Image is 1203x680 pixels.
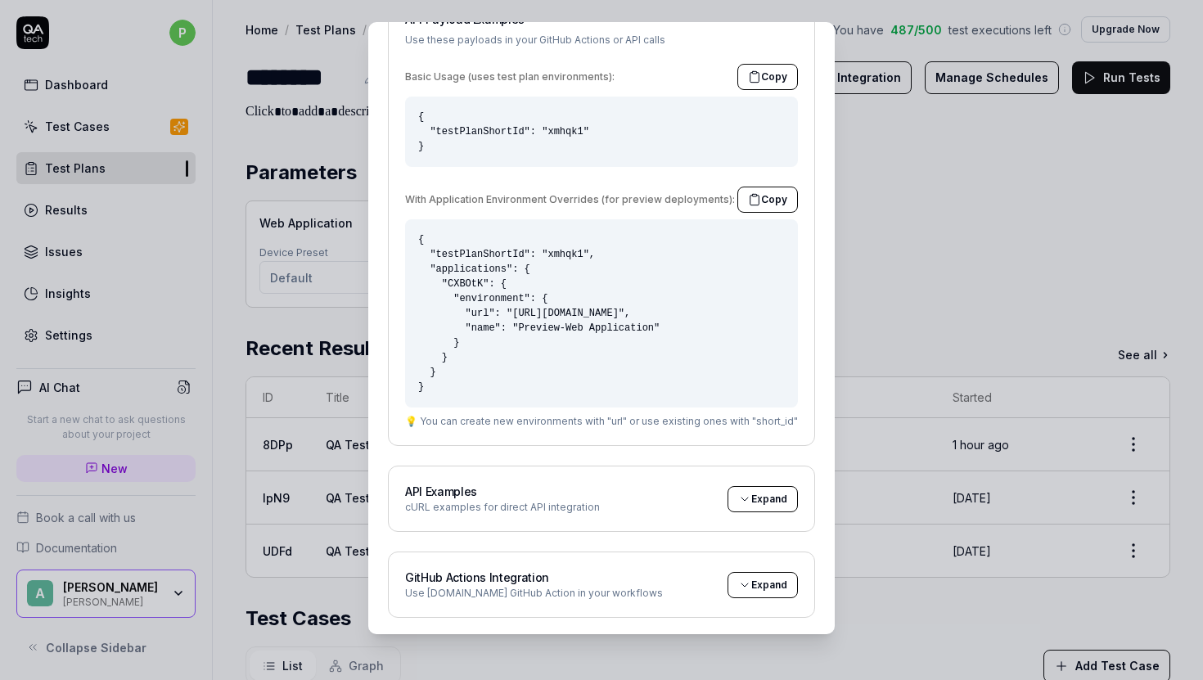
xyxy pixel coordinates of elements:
button: Expand [728,572,798,598]
h2: API Examples [405,483,600,500]
h2: GitHub Actions Integration [405,569,663,586]
button: Copy [737,64,798,90]
div: 💡 You can create new environments with "url" or use existing ones with "short_id" [405,414,798,429]
button: Copy [737,187,798,213]
span: Expand [751,578,787,592]
div: Basic Usage (uses test plan environments): [405,70,615,84]
pre: { "testPlanShortId": "xmhqk1" } [405,97,798,167]
div: With Application Environment Overrides (for preview deployments): [405,192,735,207]
div: Use these payloads in your GitHub Actions or API calls [405,33,798,47]
div: Use [DOMAIN_NAME] GitHub Action in your workflows [405,586,663,601]
pre: { "testPlanShortId": "xmhqk1", "applications": { "CXBOtK": { "environment": { "url": "[URL][DOMAI... [405,219,798,408]
span: Expand [751,492,787,507]
div: cURL examples for direct API integration [405,500,600,515]
button: Expand [728,486,798,512]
